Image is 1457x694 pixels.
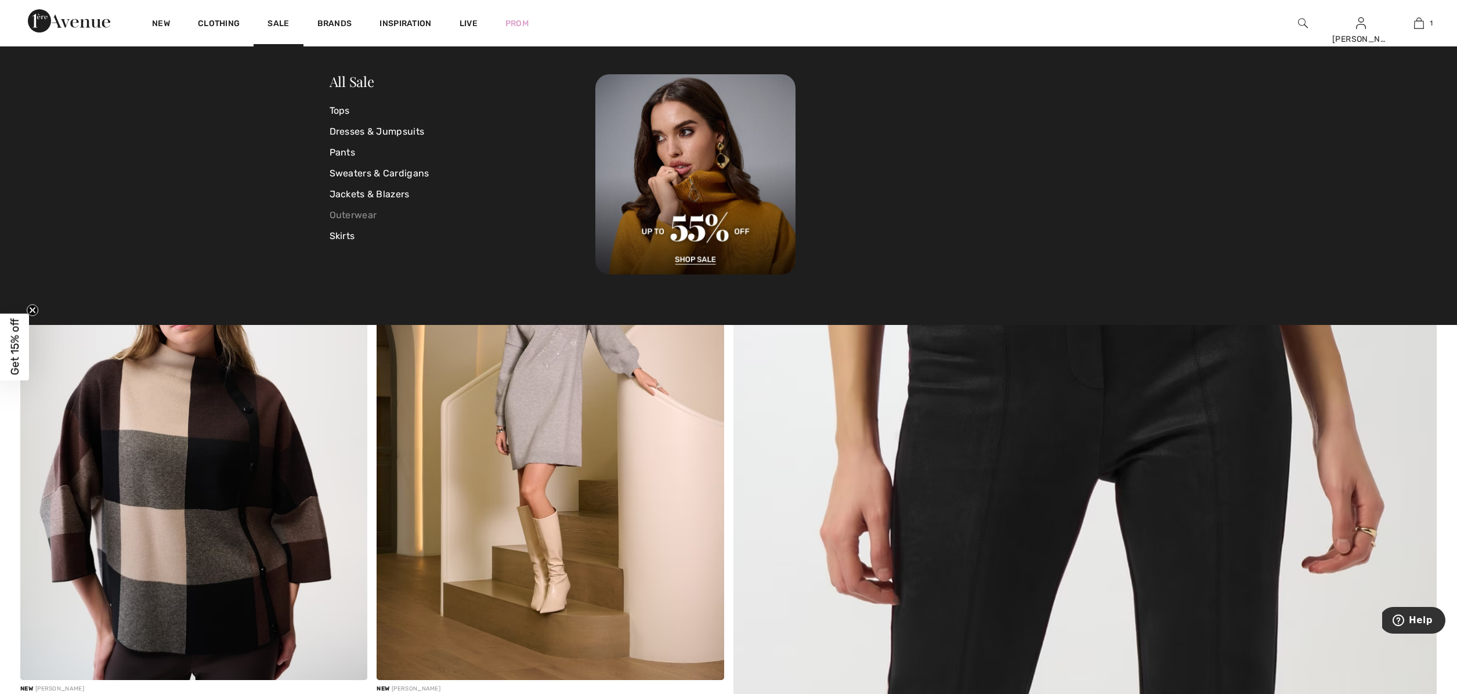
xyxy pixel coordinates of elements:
[317,19,352,31] a: Brands
[330,226,596,247] a: Skirts
[1390,16,1447,30] a: 1
[379,19,431,31] span: Inspiration
[152,19,170,31] a: New
[330,72,374,91] a: All Sale
[1382,607,1445,636] iframe: Opens a widget where you can find more information
[377,685,527,693] div: [PERSON_NAME]
[198,19,240,31] a: Clothing
[8,319,21,375] span: Get 15% off
[1356,16,1366,30] img: My Info
[377,685,389,692] span: New
[505,17,529,30] a: Prom
[1430,18,1433,28] span: 1
[27,305,38,316] button: Close teaser
[377,160,724,680] img: Mini Turtleneck Sweater Dress Style 254931. Grey melange
[330,163,596,184] a: Sweaters & Cardigans
[330,121,596,142] a: Dresses & Jumpsuits
[267,19,289,31] a: Sale
[20,685,141,693] div: [PERSON_NAME]
[1356,17,1366,28] a: Sign In
[330,100,596,121] a: Tops
[1332,33,1389,45] div: [PERSON_NAME]
[330,205,596,226] a: Outerwear
[330,184,596,205] a: Jackets & Blazers
[330,142,596,163] a: Pants
[20,160,367,680] img: Plaid Mock Neck Shirt Style 254976. Mocha/black
[595,74,796,274] img: 250821122604_a9c88d6374ee7.jpg
[1298,16,1308,30] img: search the website
[28,9,110,32] img: 1ère Avenue
[1414,16,1424,30] img: My Bag
[20,685,33,692] span: New
[460,17,478,30] a: Live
